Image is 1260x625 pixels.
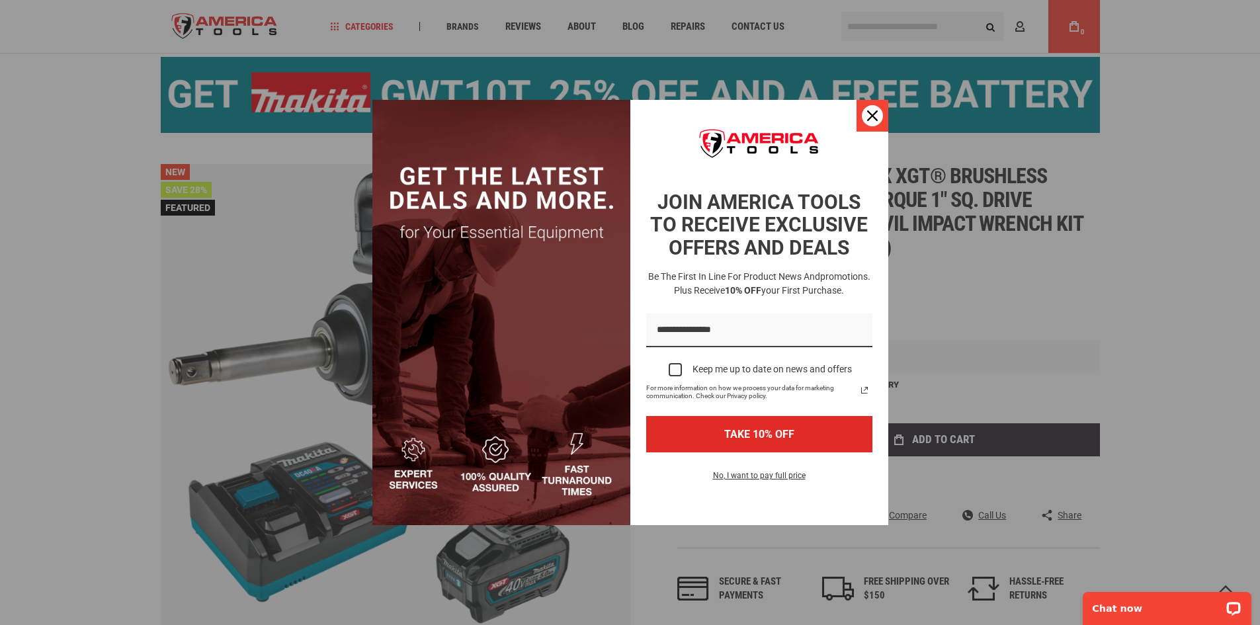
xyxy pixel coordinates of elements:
[646,384,857,400] span: For more information on how we process your data for marketing communication. Check our Privacy p...
[857,382,872,398] svg: link icon
[646,416,872,452] button: TAKE 10% OFF
[857,100,888,132] button: Close
[1074,583,1260,625] iframe: LiveChat chat widget
[646,313,872,347] input: Email field
[702,468,816,491] button: No, I want to pay full price
[725,285,761,296] strong: 10% OFF
[693,364,852,375] div: Keep me up to date on news and offers
[857,382,872,398] a: Read our Privacy Policy
[650,190,868,259] strong: JOIN AMERICA TOOLS TO RECEIVE EXCLUSIVE OFFERS AND DEALS
[644,270,875,298] h3: Be the first in line for product news and
[867,110,878,121] svg: close icon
